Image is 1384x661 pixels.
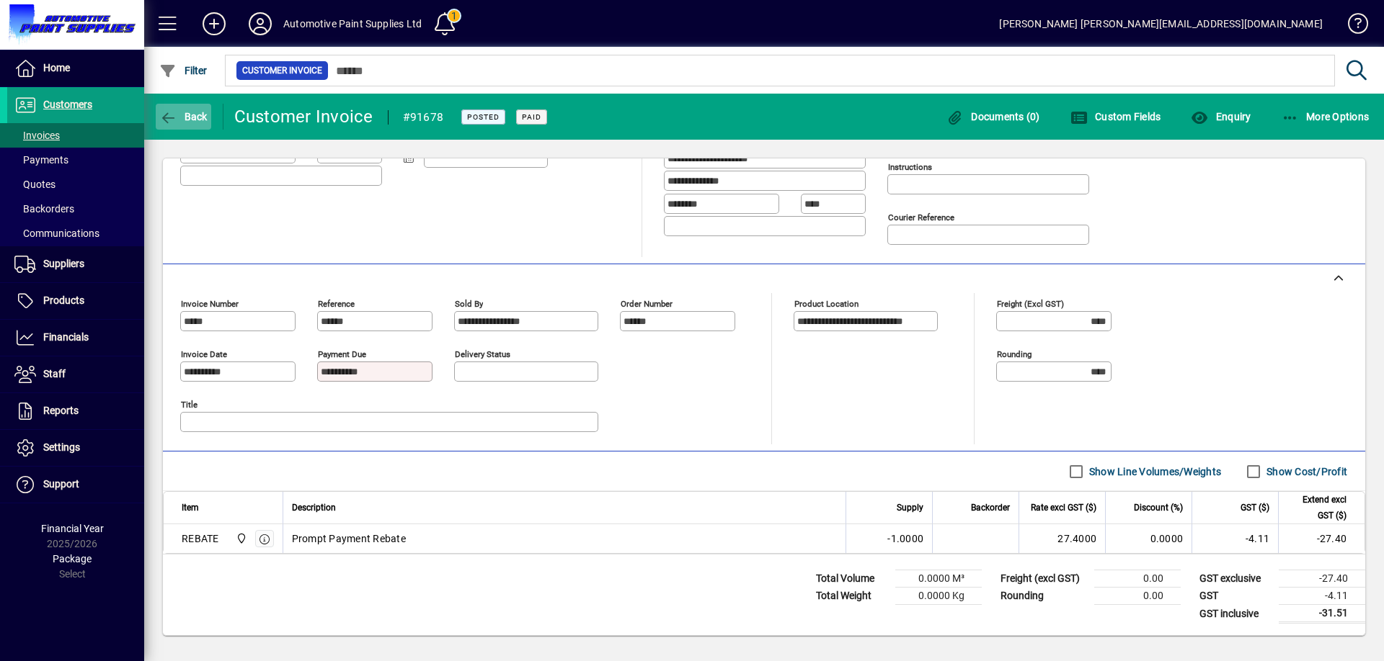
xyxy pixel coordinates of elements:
[1279,570,1365,588] td: -27.40
[1279,588,1365,605] td: -4.11
[7,50,144,86] a: Home
[14,179,56,190] span: Quotes
[43,331,89,343] span: Financials
[292,531,406,546] span: Prompt Payment Rebate
[1094,588,1181,605] td: 0.00
[234,105,373,128] div: Customer Invoice
[7,172,144,197] a: Quotes
[455,349,510,359] mat-label: Delivery status
[1031,500,1096,516] span: Rate excl GST ($)
[888,162,932,172] mat-label: Instructions
[14,154,68,166] span: Payments
[1192,524,1278,553] td: -4.11
[1337,3,1366,50] a: Knowledge Base
[182,531,219,546] div: REBATE
[621,299,673,309] mat-label: Order number
[7,148,144,172] a: Payments
[7,393,144,429] a: Reports
[232,531,249,547] span: Automotive Paint Supplies Ltd
[7,283,144,319] a: Products
[43,62,70,73] span: Home
[403,106,444,129] div: #91678
[7,320,144,356] a: Financials
[159,65,208,76] span: Filter
[997,299,1064,309] mat-label: Freight (excl GST)
[794,299,859,309] mat-label: Product location
[946,111,1040,122] span: Documents (0)
[181,349,227,359] mat-label: Invoice date
[943,104,1044,130] button: Documents (0)
[888,212,954,222] mat-label: Courier Reference
[7,123,144,148] a: Invoices
[809,588,895,605] td: Total Weight
[318,349,366,359] mat-label: Payment due
[181,400,198,410] mat-label: Title
[7,467,144,503] a: Support
[7,430,144,466] a: Settings
[1279,605,1365,623] td: -31.51
[7,197,144,221] a: Backorders
[1282,111,1370,122] span: More Options
[971,500,1010,516] span: Backorder
[1187,104,1254,130] button: Enquiry
[897,500,923,516] span: Supply
[7,221,144,246] a: Communications
[1287,492,1347,523] span: Extend excl GST ($)
[895,588,982,605] td: 0.0000 Kg
[43,441,80,453] span: Settings
[1105,524,1192,553] td: 0.0000
[43,294,84,306] span: Products
[43,478,79,490] span: Support
[14,130,60,141] span: Invoices
[1086,464,1221,479] label: Show Line Volumes/Weights
[993,570,1094,588] td: Freight (excl GST)
[997,349,1032,359] mat-label: Rounding
[999,12,1323,35] div: [PERSON_NAME] [PERSON_NAME][EMAIL_ADDRESS][DOMAIN_NAME]
[1264,464,1347,479] label: Show Cost/Profit
[43,405,79,416] span: Reports
[455,299,483,309] mat-label: Sold by
[522,112,541,122] span: Paid
[181,299,239,309] mat-label: Invoice number
[895,570,982,588] td: 0.0000 M³
[191,11,237,37] button: Add
[1134,500,1183,516] span: Discount (%)
[1278,524,1365,553] td: -27.40
[7,246,144,282] a: Suppliers
[43,258,84,269] span: Suppliers
[43,368,66,379] span: Staff
[993,588,1094,605] td: Rounding
[1070,111,1161,122] span: Custom Fields
[467,112,500,122] span: Posted
[182,500,199,516] span: Item
[1192,588,1279,605] td: GST
[242,63,322,78] span: Customer Invoice
[887,531,923,546] span: -1.0000
[144,104,223,130] app-page-header-button: Back
[1067,104,1165,130] button: Custom Fields
[1028,531,1096,546] div: 27.4000
[1192,570,1279,588] td: GST exclusive
[292,500,336,516] span: Description
[53,553,92,565] span: Package
[1241,500,1269,516] span: GST ($)
[237,11,283,37] button: Profile
[159,111,208,122] span: Back
[283,12,422,35] div: Automotive Paint Supplies Ltd
[1278,104,1373,130] button: More Options
[43,99,92,110] span: Customers
[156,58,211,84] button: Filter
[14,228,99,239] span: Communications
[1192,605,1279,623] td: GST inclusive
[14,203,74,215] span: Backorders
[41,523,104,534] span: Financial Year
[318,299,355,309] mat-label: Reference
[1191,111,1251,122] span: Enquiry
[7,356,144,392] a: Staff
[1094,570,1181,588] td: 0.00
[156,104,211,130] button: Back
[809,570,895,588] td: Total Volume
